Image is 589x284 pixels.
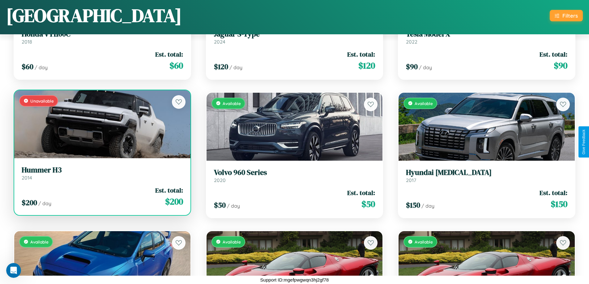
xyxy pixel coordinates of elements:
span: Available [30,239,49,244]
span: 2014 [22,175,32,181]
span: Available [223,101,241,106]
span: Est. total: [155,50,183,59]
h1: [GEOGRAPHIC_DATA] [6,3,182,28]
a: Jaguar S-Type2024 [214,30,375,45]
span: Unavailable [30,98,54,104]
div: Give Feedback [582,129,586,155]
a: Honda VT1100C2018 [22,30,183,45]
span: Est. total: [347,50,375,59]
span: $ 90 [554,59,567,72]
span: $ 50 [361,198,375,210]
span: Available [223,239,241,244]
span: Est. total: [540,50,567,59]
h3: Tesla Model X [406,30,567,39]
span: 2020 [214,177,226,183]
h3: Honda VT1100C [22,30,183,39]
a: Hyundai [MEDICAL_DATA]2017 [406,168,567,183]
span: / day [421,203,434,209]
span: $ 150 [406,200,420,210]
span: / day [35,64,48,70]
span: $ 120 [358,59,375,72]
span: $ 200 [22,197,37,208]
span: $ 200 [165,195,183,208]
a: Tesla Model X2022 [406,30,567,45]
h3: Volvo 960 Series [214,168,375,177]
span: $ 150 [551,198,567,210]
span: / day [229,64,242,70]
button: Filters [550,10,583,21]
h3: Hyundai [MEDICAL_DATA] [406,168,567,177]
span: $ 60 [22,61,33,72]
span: Available [415,101,433,106]
h3: Jaguar S-Type [214,30,375,39]
div: Filters [562,12,578,19]
span: Est. total: [540,188,567,197]
span: Available [415,239,433,244]
a: Hummer H32014 [22,166,183,181]
span: $ 90 [406,61,418,72]
span: / day [419,64,432,70]
span: Est. total: [347,188,375,197]
span: $ 50 [214,200,226,210]
span: 2018 [22,39,32,45]
span: 2024 [214,39,225,45]
h3: Hummer H3 [22,166,183,175]
a: Volvo 960 Series2020 [214,168,375,183]
span: $ 120 [214,61,228,72]
iframe: Intercom live chat [6,263,21,278]
p: Support ID: mgefpwgwqn3hj2gf78 [260,276,329,284]
span: 2022 [406,39,417,45]
span: 2017 [406,177,416,183]
span: Est. total: [155,186,183,195]
span: / day [38,200,51,206]
span: / day [227,203,240,209]
span: $ 60 [169,59,183,72]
